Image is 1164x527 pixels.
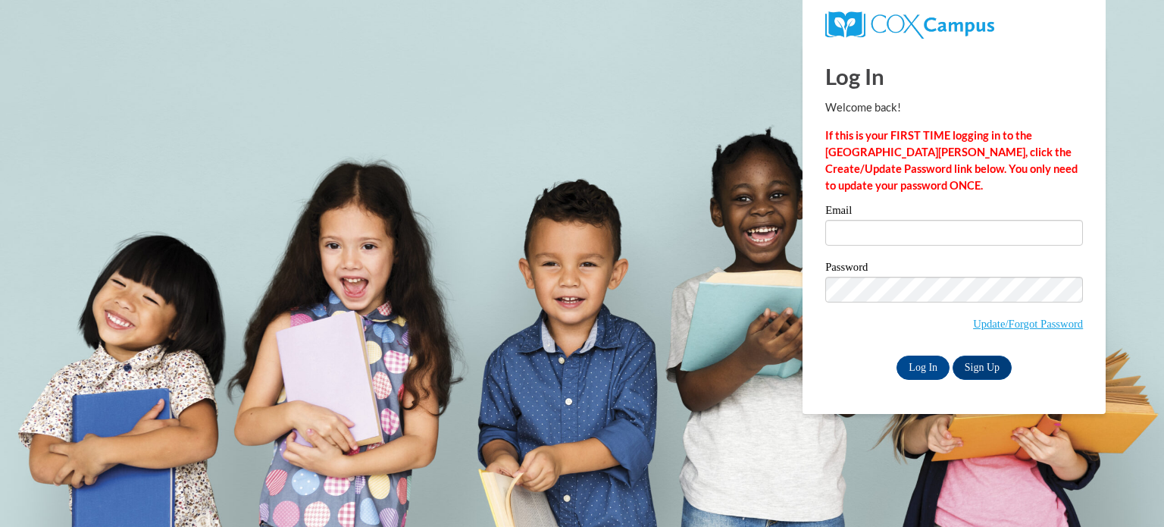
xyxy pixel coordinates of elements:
[825,11,994,39] img: COX Campus
[825,17,994,30] a: COX Campus
[953,356,1012,380] a: Sign Up
[825,129,1078,192] strong: If this is your FIRST TIME logging in to the [GEOGRAPHIC_DATA][PERSON_NAME], click the Create/Upd...
[825,205,1083,220] label: Email
[825,262,1083,277] label: Password
[973,318,1083,330] a: Update/Forgot Password
[896,356,950,380] input: Log In
[825,99,1083,116] p: Welcome back!
[825,61,1083,92] h1: Log In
